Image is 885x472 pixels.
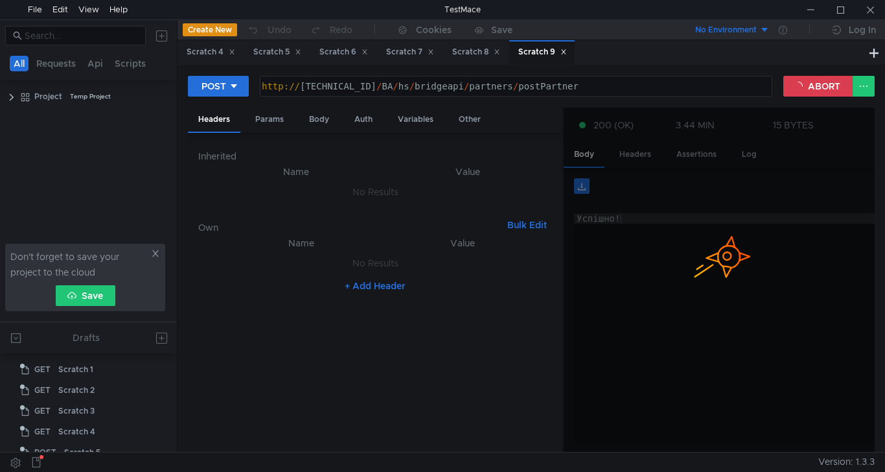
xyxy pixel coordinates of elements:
div: Auth [344,108,383,132]
span: GET [34,401,51,421]
button: + Add Header [339,278,411,294]
input: Search... [25,29,138,43]
div: Scratch 3 [58,401,95,421]
span: GET [34,360,51,379]
div: Temp Project [70,87,111,106]
div: Scratch 5 [253,45,301,59]
button: ABORT [783,76,853,97]
span: Version: 1.3.3 [818,453,875,471]
div: Scratch 8 [452,45,500,59]
div: Scratch 9 [518,45,567,59]
button: Create New [183,23,237,36]
div: No Environment [695,24,757,36]
div: Scratch 4 [58,422,95,442]
button: Api [84,56,107,71]
div: Scratch 7 [386,45,434,59]
th: Value [384,164,552,180]
span: POST [34,443,56,462]
div: Redo [330,22,352,38]
button: Save [56,285,115,306]
button: Bulk Edit [502,217,552,233]
div: Headers [188,108,240,133]
div: Project [34,87,62,106]
button: Redo [301,20,362,40]
button: Requests [32,56,80,71]
nz-embed-empty: No Results [352,257,398,269]
span: GET [34,422,51,442]
div: Cookies [416,22,452,38]
h6: Inherited [198,148,552,164]
div: Variables [387,108,444,132]
div: Scratch 6 [319,45,368,59]
th: Name [209,164,384,180]
th: Name [219,235,384,251]
nz-embed-empty: No Results [352,186,398,198]
div: Scratch 1 [58,360,93,379]
button: Undo [237,20,301,40]
button: No Environment [680,19,770,40]
span: GET [34,381,51,400]
th: Value [384,235,542,251]
div: Scratch 2 [58,381,95,400]
div: Other [448,108,491,132]
button: POST [188,76,249,97]
div: Undo [268,22,292,38]
div: Body [299,108,339,132]
div: Drafts [73,330,100,346]
div: Params [245,108,294,132]
button: All [10,56,29,71]
button: Scripts [111,56,150,71]
span: Don't forget to save your project to the cloud [10,249,148,280]
div: POST [201,79,226,93]
h6: Own [198,220,502,235]
div: Log In [849,22,876,38]
div: Scratch 5 [64,443,100,462]
div: Scratch 4 [187,45,235,59]
div: Save [491,25,512,34]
